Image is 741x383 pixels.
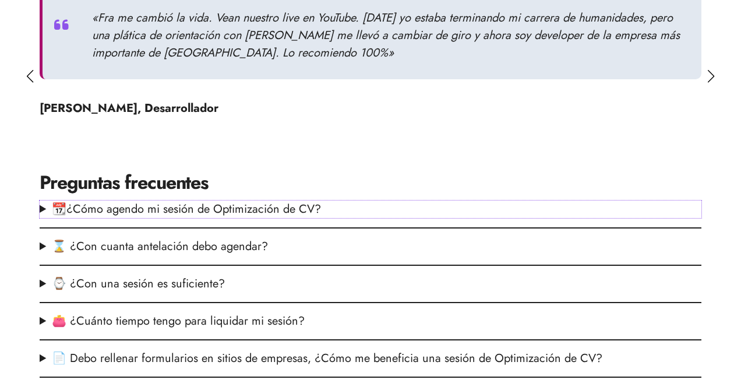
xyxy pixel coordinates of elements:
summary: ⌛ ¿Con cuanta antelación debo agendar? [40,238,701,255]
strong: [PERSON_NAME], Desarrollador [40,100,218,117]
summary: 📆¿Cómo agendo mi sesión de Optimización de CV? [40,201,701,218]
summary: 👛 ¿Cuánto tiempo tengo para liquidar mi sesión? [40,312,701,330]
p: «Fra me cambió la vida. Vean nuestro live en YouTube. [DATE] yo estaba terminando mi carrera de h... [92,9,684,62]
summary: 📄 Debo rellenar formularios en sitios de empresas, ¿Cómo me beneficia una sesión de Optimización ... [40,350,701,367]
h2: Preguntas frecuentes [40,170,701,196]
summary: ⌚ ¿Con una sesión es suficiente? [40,275,701,293]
